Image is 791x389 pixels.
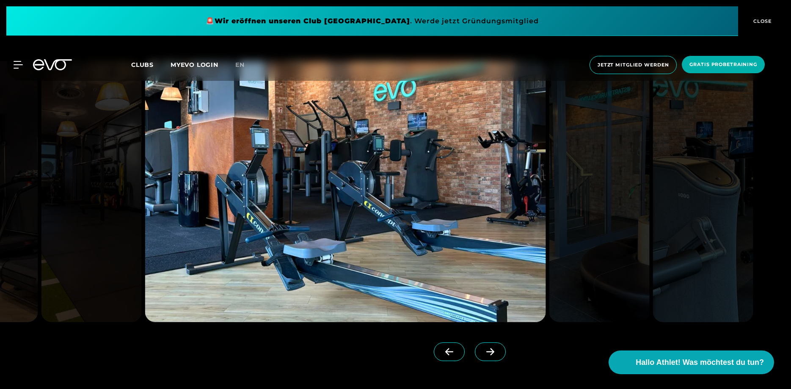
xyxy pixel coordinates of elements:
a: MYEVO LOGIN [171,61,218,69]
span: Jetzt Mitglied werden [598,61,669,69]
span: en [235,61,245,69]
img: evofitness [41,61,142,322]
a: en [235,60,255,70]
img: evofitness [145,61,546,322]
a: Clubs [131,61,171,69]
span: Hallo Athlet! Was möchtest du tun? [636,357,764,368]
span: CLOSE [751,17,772,25]
button: CLOSE [738,6,785,36]
img: evofitness [653,61,753,322]
a: Gratis Probetraining [679,56,767,74]
button: Hallo Athlet! Was möchtest du tun? [609,350,774,374]
a: Jetzt Mitglied werden [587,56,679,74]
span: Gratis Probetraining [689,61,757,68]
img: evofitness [549,61,650,322]
span: Clubs [131,61,154,69]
